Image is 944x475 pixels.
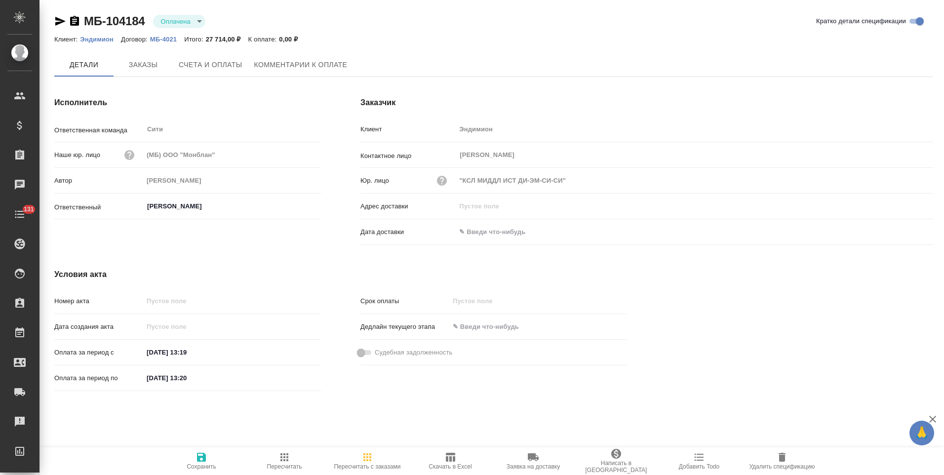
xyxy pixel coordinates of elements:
[54,348,143,357] p: Оплата за период с
[315,205,317,207] button: Open
[60,59,108,71] span: Детали
[54,150,100,160] p: Наше юр. лицо
[143,173,321,188] input: Пустое поле
[80,36,121,43] p: Эндимион
[360,176,389,186] p: Юр. лицо
[143,371,230,385] input: ✎ Введи что-нибудь
[18,204,40,214] span: 131
[360,322,449,332] p: Дедлайн текущего этапа
[54,269,627,280] h4: Условия акта
[456,173,933,188] input: Пустое поле
[909,421,934,445] button: 🙏
[143,345,230,359] input: ✎ Введи что-нибудь
[456,225,542,239] input: ✎ Введи что-нибудь
[84,14,145,28] a: МБ-104184
[143,319,230,334] input: Пустое поле
[54,97,321,109] h4: Исполнитель
[2,202,37,227] a: 131
[449,319,536,334] input: ✎ Введи что-нибудь
[360,296,449,306] p: Срок оплаты
[54,15,66,27] button: Скопировать ссылку для ЯМессенджера
[360,97,933,109] h4: Заказчик
[69,15,80,27] button: Скопировать ссылку
[54,36,80,43] p: Клиент:
[206,36,248,43] p: 27 714,00 ₽
[360,201,456,211] p: Адрес доставки
[179,59,242,71] span: Счета и оплаты
[360,151,456,161] p: Контактное лицо
[456,122,933,136] input: Пустое поле
[80,35,121,43] a: Эндимион
[54,125,143,135] p: Ответственная команда
[54,296,143,306] p: Номер акта
[456,199,933,213] input: Пустое поле
[449,294,536,308] input: Пустое поле
[254,59,348,71] span: Комментарии к оплате
[150,36,184,43] p: МБ-4021
[375,348,452,357] span: Судебная задолженность
[184,36,205,43] p: Итого:
[158,17,194,26] button: Оплачена
[54,373,143,383] p: Оплата за период по
[816,16,906,26] span: Кратко детали спецификации
[279,36,305,43] p: 0,00 ₽
[913,423,930,443] span: 🙏
[119,59,167,71] span: Заказы
[54,202,143,212] p: Ответственный
[153,15,205,28] div: Оплачена
[143,294,321,308] input: Пустое поле
[360,124,456,134] p: Клиент
[360,227,456,237] p: Дата доставки
[150,35,184,43] a: МБ-4021
[54,176,143,186] p: Автор
[248,36,279,43] p: К оплате:
[121,36,150,43] p: Договор:
[143,148,321,162] input: Пустое поле
[54,322,143,332] p: Дата создания акта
